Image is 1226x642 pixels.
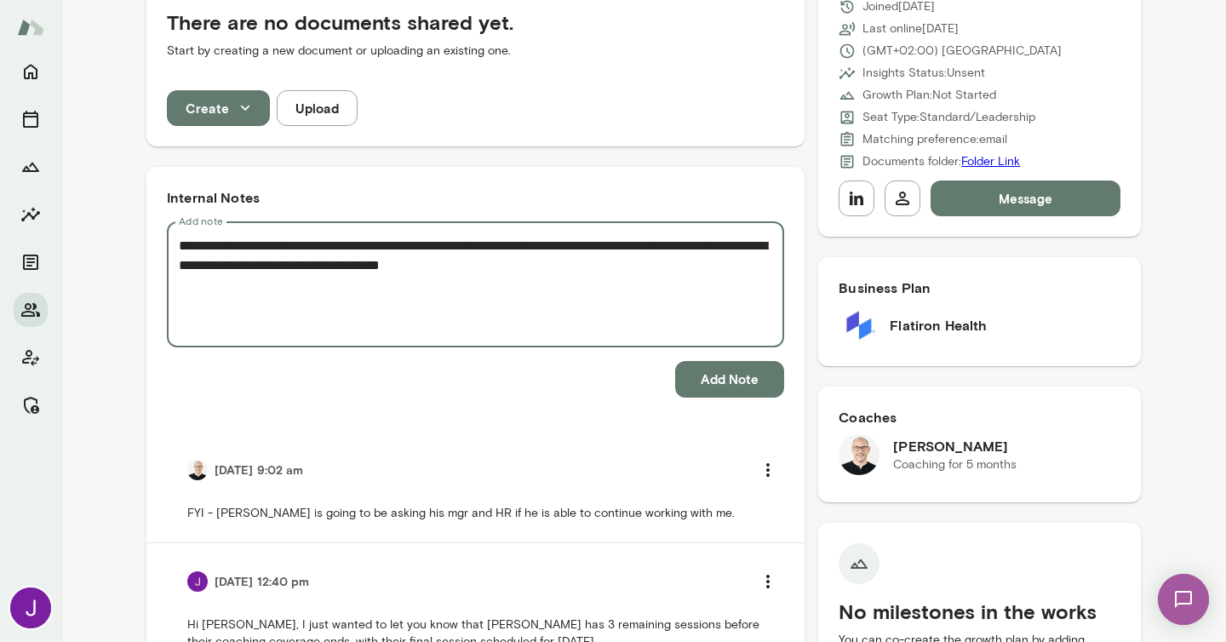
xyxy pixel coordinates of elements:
[14,150,48,184] button: Growth Plan
[862,43,1062,60] p: (GMT+02:00) [GEOGRAPHIC_DATA]
[862,109,1035,126] p: Seat Type: Standard/Leadership
[839,278,1120,298] h6: Business Plan
[167,90,270,126] button: Create
[839,407,1120,427] h6: Coaches
[10,588,51,628] img: Jocelyn Grodin
[187,505,764,522] p: FYI - [PERSON_NAME] is going to be asking his mgr and HR if he is able to continue working with me.
[890,315,987,335] h6: Flatiron Health
[14,388,48,422] button: Manage
[187,460,208,480] img: Michael Wilson
[179,214,223,228] label: Add note
[862,20,959,37] p: Last online [DATE]
[961,154,1020,169] a: Folder Link
[862,153,1020,170] p: Documents folder:
[167,187,784,208] h6: Internal Notes
[215,461,303,479] h6: [DATE] 9:02 am
[862,131,1007,148] p: Matching preference: email
[862,65,985,82] p: Insights Status: Unsent
[14,102,48,136] button: Sessions
[14,54,48,89] button: Home
[17,11,44,43] img: Mento
[14,293,48,327] button: Members
[893,456,1017,473] p: Coaching for 5 months
[14,245,48,279] button: Documents
[167,43,784,60] p: Start by creating a new document or uploading an existing one.
[750,564,786,599] button: more
[675,361,784,397] button: Add Note
[862,87,996,104] p: Growth Plan: Not Started
[893,436,1017,456] h6: [PERSON_NAME]
[14,198,48,232] button: Insights
[839,434,879,475] img: Michael Wilson
[215,573,310,590] h6: [DATE] 12:40 pm
[187,571,208,592] img: Jocelyn Grodin
[931,181,1120,216] button: Message
[839,598,1120,625] h5: No milestones in the works
[750,452,786,488] button: more
[277,90,358,126] button: Upload
[14,341,48,375] button: Client app
[167,9,784,36] h5: There are no documents shared yet.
